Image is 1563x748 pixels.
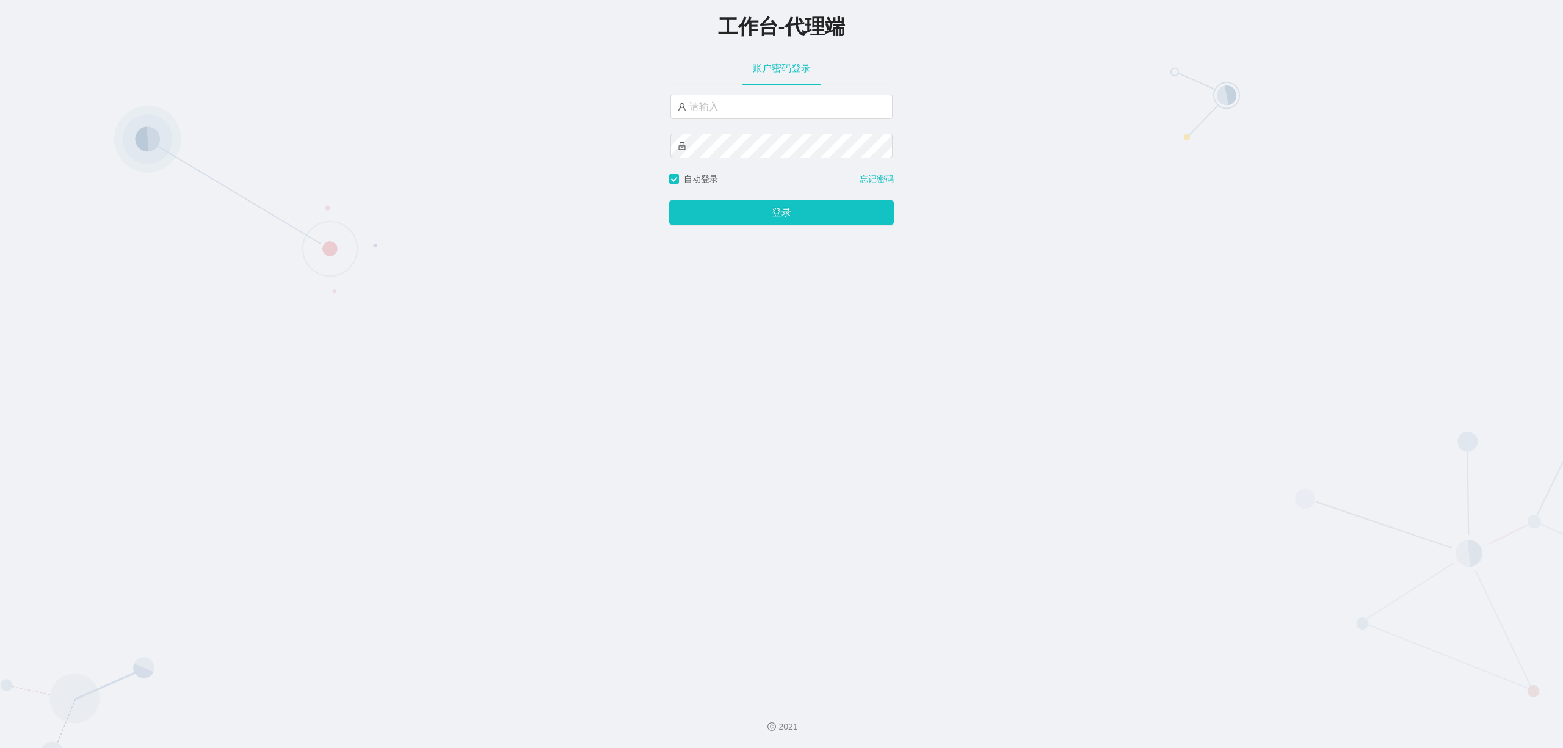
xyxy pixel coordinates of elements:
font: 忘记密码 [860,174,894,184]
font: 自动登录 [684,174,718,184]
i: 图标： 用户 [678,103,686,111]
i: 图标： 锁 [678,142,686,150]
button: 登录 [669,200,894,225]
font: 账户密码登录 [752,63,811,73]
i: 图标：版权 [767,722,776,731]
input: 请输入 [670,95,893,119]
font: 2021 [778,722,797,732]
font: 工作台-代理端 [718,15,846,38]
